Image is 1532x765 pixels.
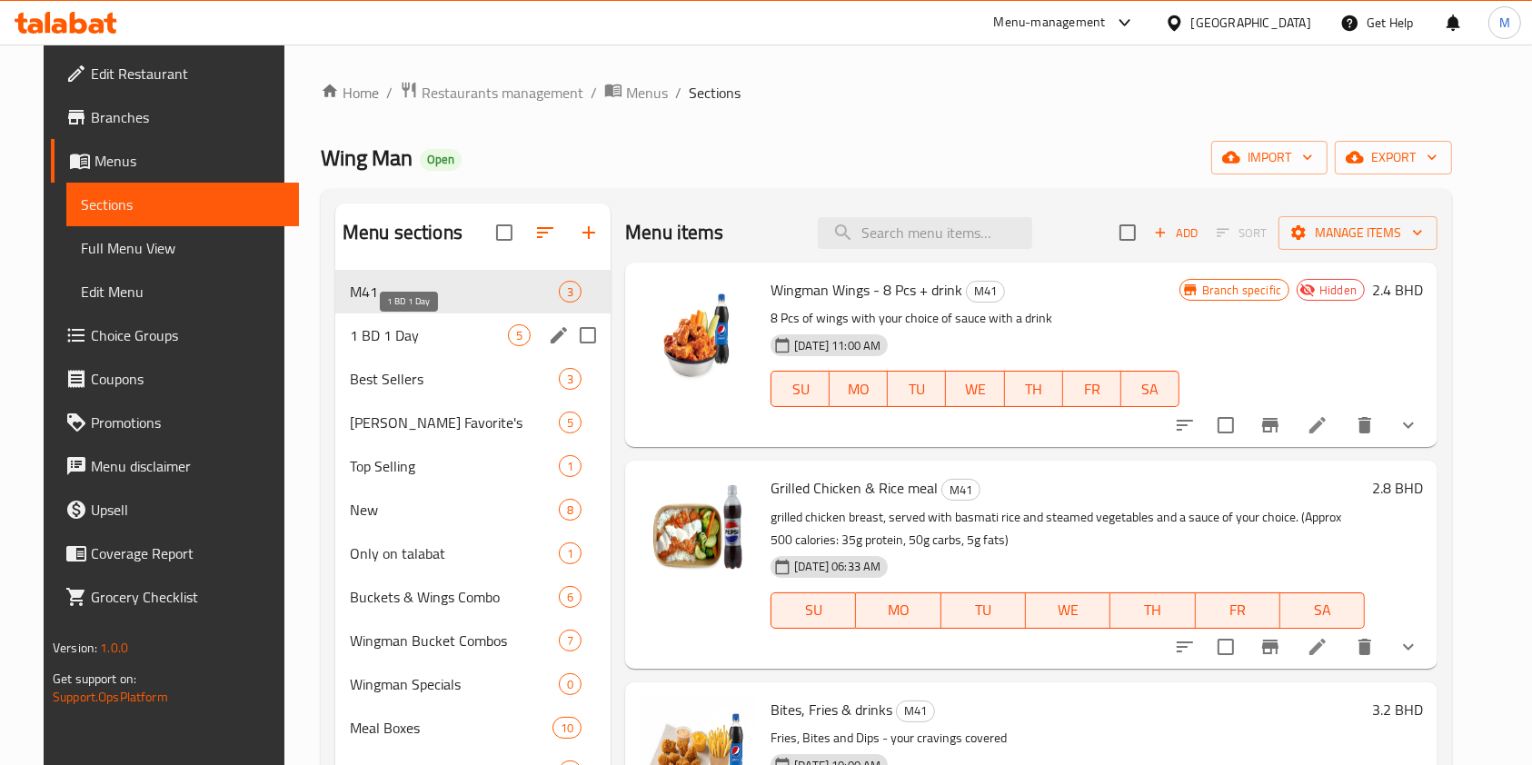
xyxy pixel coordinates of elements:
div: items [559,542,582,564]
button: show more [1387,625,1430,669]
a: Edit menu item [1307,414,1328,436]
div: items [559,499,582,521]
button: TU [941,592,1026,629]
button: sort-choices [1163,625,1207,669]
span: Add item [1147,219,1205,247]
span: Promotions [91,412,285,433]
nav: breadcrumb [321,81,1452,104]
span: 1 BD 1 Day [350,324,508,346]
div: New8 [335,488,611,532]
span: [DATE] 11:00 AM [787,337,888,354]
span: TU [949,597,1019,623]
span: 5 [560,414,581,432]
button: delete [1343,625,1387,669]
span: Buckets & Wings Combo [350,586,559,608]
div: items [508,324,531,346]
button: TH [1110,592,1195,629]
button: Branch-specific-item [1248,625,1292,669]
span: M41 [350,281,559,303]
div: Open [420,149,462,171]
span: MO [863,597,933,623]
div: [GEOGRAPHIC_DATA] [1191,13,1311,33]
span: New [350,499,559,521]
a: Edit Menu [66,270,300,313]
a: Sections [66,183,300,226]
span: WE [953,376,997,402]
button: export [1335,141,1452,174]
button: Manage items [1278,216,1437,250]
span: Sort sections [523,211,567,254]
span: Upsell [91,499,285,521]
span: 0 [560,676,581,693]
button: SA [1280,592,1365,629]
span: Wingman Wings - 8 Pcs + drink [771,276,962,303]
a: Menu disclaimer [51,444,300,488]
span: Restaurants management [422,82,583,104]
div: items [552,717,582,739]
div: Wingman Bucket Combos7 [335,619,611,662]
button: Branch-specific-item [1248,403,1292,447]
button: MO [856,592,940,629]
li: / [386,82,393,104]
div: Menu-management [994,12,1106,34]
button: TH [1005,371,1063,407]
a: Home [321,82,379,104]
span: Select section [1109,214,1147,252]
div: 1 BD 1 Day5edit [335,313,611,357]
li: / [675,82,681,104]
span: 3 [560,371,581,388]
a: Choice Groups [51,313,300,357]
span: MO [837,376,880,402]
p: grilled chicken breast, served with basmati rice and steamed vegetables and a sauce of your choic... [771,506,1365,551]
span: Wingman Bucket Combos [350,630,559,651]
span: FR [1070,376,1114,402]
a: Coverage Report [51,532,300,575]
button: MO [830,371,888,407]
span: Get support on: [53,667,136,690]
span: Coupons [91,368,285,390]
button: Add [1147,219,1205,247]
h6: 2.8 BHD [1372,475,1423,501]
svg: Show Choices [1398,414,1419,436]
button: edit [545,322,572,349]
a: Edit Restaurant [51,52,300,95]
h2: Menu items [625,219,724,246]
span: TH [1012,376,1056,402]
span: TU [895,376,939,402]
div: Buckets & Wings Combo6 [335,575,611,619]
span: Coverage Report [91,542,285,564]
button: import [1211,141,1328,174]
button: FR [1063,371,1121,407]
div: M413 [335,270,611,313]
span: Select section first [1205,219,1278,247]
div: items [559,586,582,608]
h6: 2.4 BHD [1372,277,1423,303]
span: Manage items [1293,222,1423,244]
a: Restaurants management [400,81,583,104]
h6: 3.2 BHD [1372,697,1423,722]
div: M41 [941,479,980,501]
span: 6 [560,589,581,606]
div: M41 [966,281,1005,303]
div: items [559,368,582,390]
span: Version: [53,636,97,660]
div: items [559,673,582,695]
div: WOKMAN Favorite's [350,412,559,433]
a: Menus [51,139,300,183]
span: Select to update [1207,406,1245,444]
button: WE [1026,592,1110,629]
li: / [591,82,597,104]
span: SU [779,597,849,623]
img: Grilled Chicken & Rice meal [640,475,756,591]
span: Edit Restaurant [91,63,285,84]
a: Branches [51,95,300,139]
span: Wing Man [321,137,413,178]
span: Sections [81,194,285,215]
div: Wingman Specials0 [335,662,611,706]
span: Select to update [1207,628,1245,666]
span: Menus [626,82,668,104]
div: Meal Boxes10 [335,706,611,750]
